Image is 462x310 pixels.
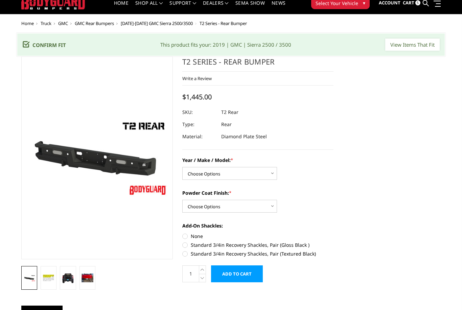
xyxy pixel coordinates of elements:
a: Home [114,1,129,14]
img: T2 Series - Rear Bumper [43,274,54,282]
a: T2 Series - Rear Bumper [21,56,173,259]
label: Powder Coat Finish: [182,189,334,196]
input: View Items That Fit [385,39,440,51]
a: SEMA Show [235,1,265,14]
dd: Diamond Plate Steel [221,130,267,143]
a: GMC Rear Bumpers [75,20,114,26]
label: Add-On Shackles: [182,222,334,229]
dt: Material: [182,130,216,143]
span: $1,445.00 [182,92,212,101]
dd: Rear [221,118,232,130]
img: T2 Series - Rear Bumper [23,275,35,282]
img: T2 Series - Rear Bumper [82,273,93,282]
label: Standard 3/4in Recovery Shackles, Pair (Gloss Black ) [182,241,334,248]
dt: SKU: [182,106,216,118]
dd: T2 Rear [221,106,238,118]
input: Add to Cart [211,265,263,282]
span: T2 Series - Rear Bumper [200,20,247,26]
a: [DATE]-[DATE] GMC Sierra 2500/3500 [121,20,193,26]
a: Support [169,1,196,14]
a: News [272,1,285,14]
a: shop all [135,1,163,14]
a: Truck [41,20,51,26]
img: T2 Series - Rear Bumper [62,272,74,283]
label: Year / Make / Model: [182,157,334,164]
dt: Type: [182,118,216,130]
a: GMC [58,20,68,26]
a: Write a Review [182,75,212,81]
span: Confirm Fit [32,42,66,48]
label: None [182,233,334,240]
a: Dealers [203,1,229,14]
a: Home [21,20,34,26]
label: Standard 3/4in Recovery Shackles, Pair (Textured Black) [182,250,334,257]
h1: T2 Series - Rear Bumper [182,56,334,72]
div: This product fits your: 2019 | GMC | Sierra 2500 / 3500 [160,41,291,49]
iframe: Chat Widget [428,278,462,310]
span: 5 [415,0,420,5]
